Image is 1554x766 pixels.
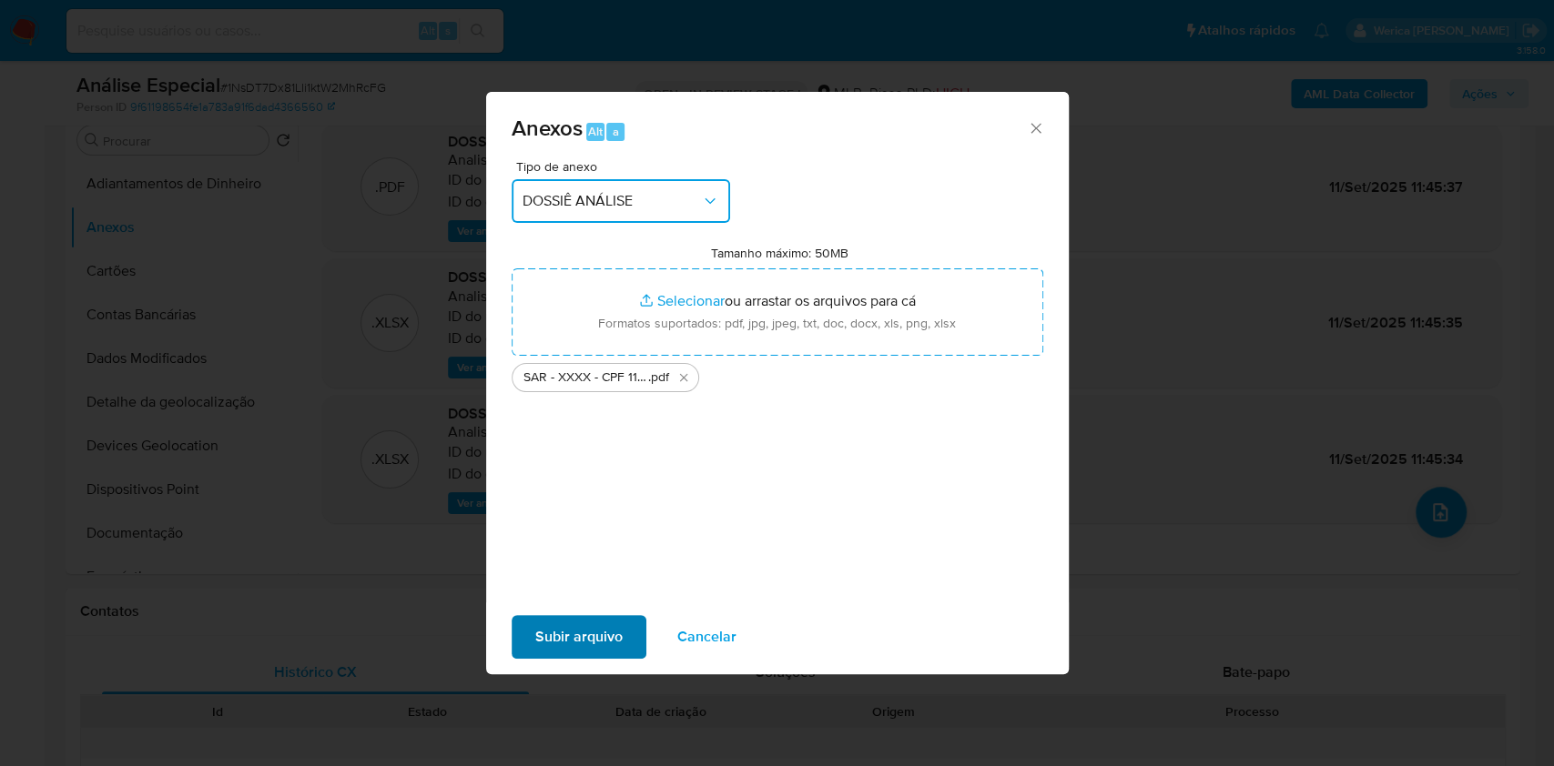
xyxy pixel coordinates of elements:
[512,112,583,144] span: Anexos
[535,617,623,657] span: Subir arquivo
[1027,119,1043,136] button: Fechar
[523,368,648,387] span: SAR - XXXX - CPF 11179615913 - CLEIDE ABATTI (2)
[677,617,736,657] span: Cancelar
[512,356,1043,392] ul: Arquivos selecionados
[673,367,695,388] button: Excluir SAR - XXXX - CPF 11179615913 - CLEIDE ABATTI (2).pdf
[648,368,669,387] span: .pdf
[523,192,701,210] span: DOSSIÊ ANÁLISE
[613,123,619,140] span: a
[512,615,646,659] button: Subir arquivo
[516,160,735,173] span: Tipo de anexo
[588,123,603,140] span: Alt
[654,615,760,659] button: Cancelar
[512,179,730,223] button: DOSSIÊ ANÁLISE
[711,245,848,261] label: Tamanho máximo: 50MB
